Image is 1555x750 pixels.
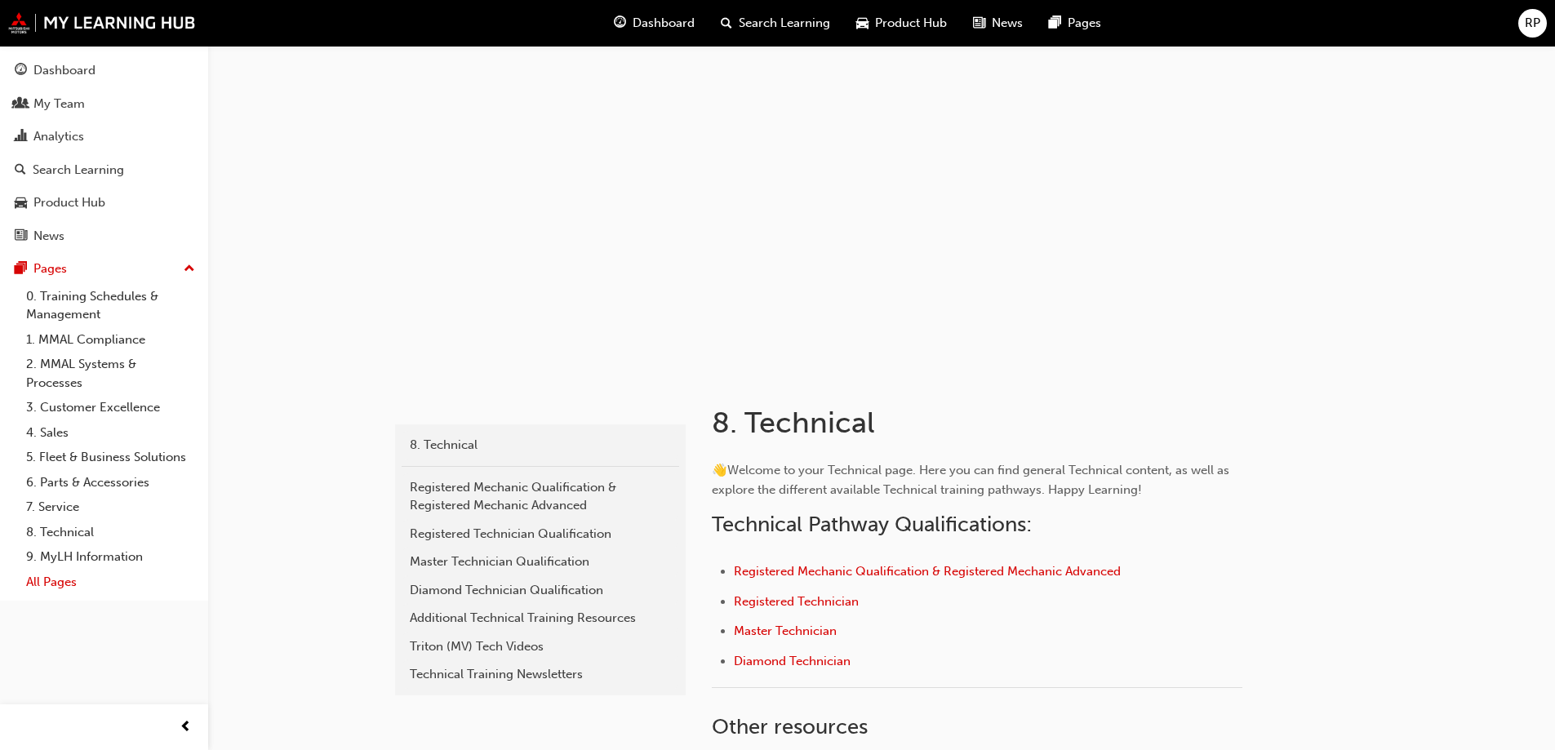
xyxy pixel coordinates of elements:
button: DashboardMy TeamAnalyticsSearch LearningProduct HubNews [7,52,202,254]
a: Search Learning [7,155,202,185]
a: 8. Technical [402,431,679,459]
a: 5. Fleet & Business Solutions [20,445,202,470]
a: 0. Training Schedules & Management [20,284,202,327]
span: Technical Pathway Qualifications: [712,512,1032,537]
span: RP [1525,14,1540,33]
span: Other resources [712,714,868,739]
span: guage-icon [15,64,27,78]
span: search-icon [721,13,732,33]
a: Registered Mechanic Qualification & Registered Mechanic Advanced [402,473,679,520]
span: Dashboard [633,14,695,33]
a: My Team [7,89,202,119]
a: news-iconNews [960,7,1036,40]
img: mmal [8,12,196,33]
span: pages-icon [15,262,27,277]
div: Additional Technical Training Resources [410,609,671,628]
div: Dashboard [33,61,96,80]
div: Registered Technician Qualification [410,525,671,544]
a: Diamond Technician Qualification [402,576,679,605]
span: 👋 [712,463,727,477]
button: Pages [7,254,202,284]
div: Registered Mechanic Qualification & Registered Mechanic Advanced [410,478,671,515]
span: search-icon [15,163,26,178]
a: 1. MMAL Compliance [20,327,202,353]
div: Search Learning [33,161,124,180]
span: news-icon [973,13,985,33]
a: 8. Technical [20,520,202,545]
div: Diamond Technician Qualification [410,581,671,600]
a: All Pages [20,570,202,595]
span: car-icon [15,196,27,211]
span: news-icon [15,229,27,244]
div: Analytics [33,127,84,146]
div: Technical Training Newsletters [410,665,671,684]
div: Master Technician Qualification [410,553,671,571]
a: Product Hub [7,188,202,218]
a: News [7,221,202,251]
span: car-icon [856,13,869,33]
a: 6. Parts & Accessories [20,470,202,495]
h1: 8. Technical [712,405,1247,441]
a: 3. Customer Excellence [20,395,202,420]
a: Registered Mechanic Qualification & Registered Mechanic Advanced [734,564,1121,579]
a: Master Technician Qualification [402,548,679,576]
span: Product Hub [875,14,947,33]
span: people-icon [15,97,27,112]
span: chart-icon [15,130,27,144]
a: 2. MMAL Systems & Processes [20,352,202,395]
span: pages-icon [1049,13,1061,33]
div: 8. Technical [410,436,671,455]
a: Additional Technical Training Resources [402,604,679,632]
span: Pages [1068,14,1101,33]
a: pages-iconPages [1036,7,1114,40]
div: Triton (MV) Tech Videos [410,637,671,656]
a: 7. Service [20,495,202,520]
a: 9. MyLH Information [20,544,202,570]
a: Registered Technician [734,594,859,609]
button: RP [1518,9,1547,38]
a: Diamond Technician [734,654,851,668]
a: Technical Training Newsletters [402,660,679,689]
span: up-icon [184,259,195,280]
div: Product Hub [33,193,105,212]
span: Welcome to your Technical page. Here you can find general Technical content, as well as explore t... [712,463,1233,497]
a: car-iconProduct Hub [843,7,960,40]
a: 4. Sales [20,420,202,446]
a: search-iconSearch Learning [708,7,843,40]
span: Search Learning [739,14,830,33]
span: prev-icon [180,717,192,738]
a: Triton (MV) Tech Videos [402,632,679,661]
div: My Team [33,95,85,113]
a: guage-iconDashboard [601,7,708,40]
a: Dashboard [7,55,202,86]
span: guage-icon [614,13,626,33]
div: Pages [33,260,67,278]
a: Master Technician [734,624,837,638]
div: News [33,227,64,246]
a: Analytics [7,122,202,152]
a: Registered Technician Qualification [402,520,679,548]
span: News [992,14,1023,33]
